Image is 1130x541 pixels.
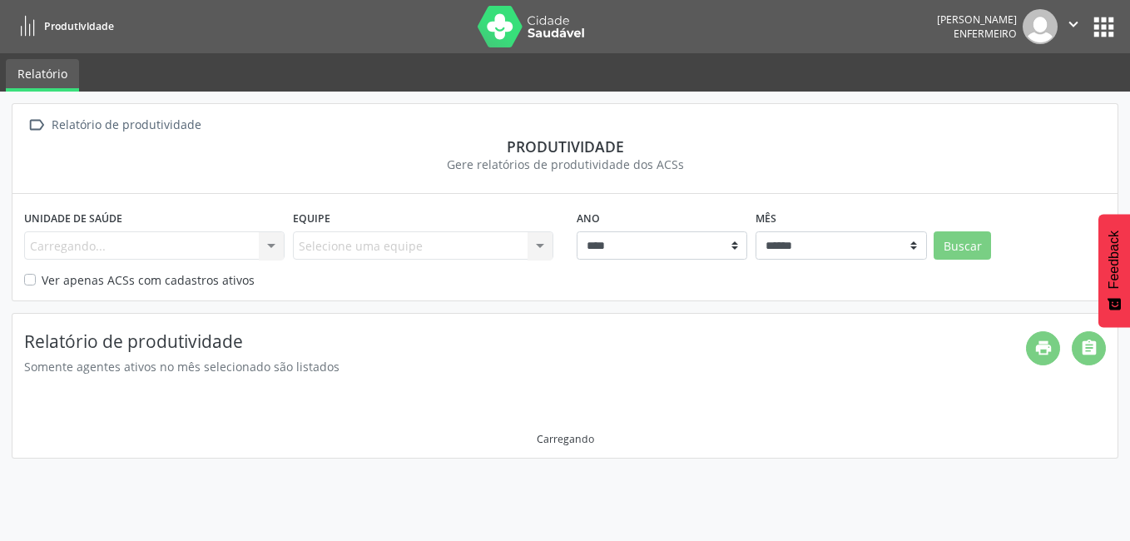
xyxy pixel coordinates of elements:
button: Buscar [934,231,991,260]
label: Ano [577,206,600,231]
a: Relatório [6,59,79,92]
button:  [1058,9,1089,44]
a:  Relatório de produtividade [24,113,204,137]
div: Relatório de produtividade [48,113,204,137]
div: Gere relatórios de produtividade dos ACSs [24,156,1106,173]
div: Produtividade [24,137,1106,156]
button: apps [1089,12,1118,42]
label: Equipe [293,206,330,231]
img: img [1023,9,1058,44]
span: Enfermeiro [954,27,1017,41]
span: Produtividade [44,19,114,33]
div: [PERSON_NAME] [937,12,1017,27]
div: Carregando [537,432,594,446]
label: Ver apenas ACSs com cadastros ativos [42,271,255,289]
button: Feedback - Mostrar pesquisa [1098,214,1130,327]
span: Feedback [1107,231,1122,289]
i:  [24,113,48,137]
div: Somente agentes ativos no mês selecionado são listados [24,358,1026,375]
label: Unidade de saúde [24,206,122,231]
i:  [1064,15,1083,33]
h4: Relatório de produtividade [24,331,1026,352]
a: Produtividade [12,12,114,40]
label: Mês [756,206,776,231]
